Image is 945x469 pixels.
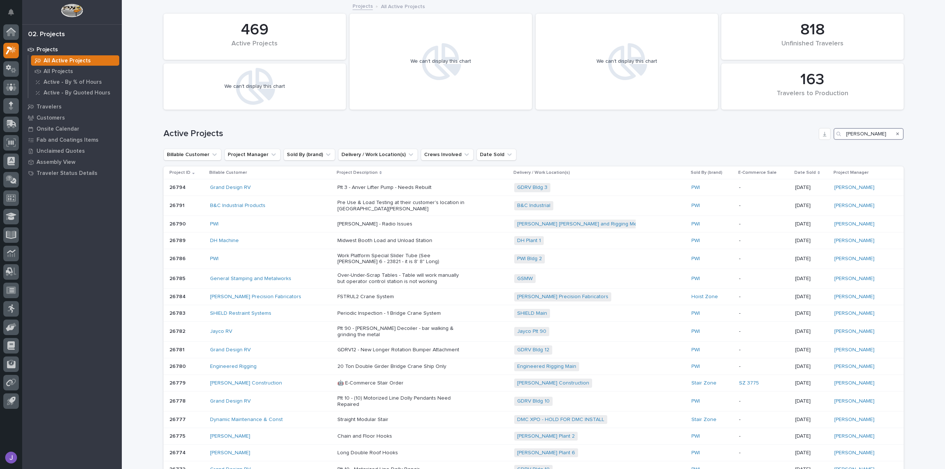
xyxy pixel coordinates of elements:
[210,238,239,244] a: DH Machine
[691,310,700,317] a: PWI
[691,221,700,227] a: PWI
[210,294,301,300] a: [PERSON_NAME] Precision Fabricators
[691,328,700,335] a: PWI
[834,169,869,177] p: Project Manager
[834,450,874,456] a: [PERSON_NAME]
[795,203,829,209] p: [DATE]
[381,2,425,10] p: All Active Projects
[734,70,891,89] div: 163
[22,168,122,179] a: Traveler Status Details
[734,40,891,55] div: Unfinished Travelers
[739,221,789,227] p: -
[834,294,874,300] a: [PERSON_NAME]
[795,294,829,300] p: [DATE]
[28,87,122,98] a: Active - By Quoted Hours
[164,179,904,196] tr: 2679426794 Grand Design RV Plt 3 - Anver Lifter Pump - Needs RebuiltGDRV Bldg 3 PWI -[DATE][PERSO...
[169,236,187,244] p: 26789
[795,417,829,423] p: [DATE]
[28,55,122,66] a: All Active Projects
[337,433,467,439] p: Chain and Floor Hooks
[834,238,874,244] a: [PERSON_NAME]
[517,185,547,191] a: GDRV Bldg 3
[210,203,265,209] a: B&C Industrial Products
[164,358,904,375] tr: 2678026780 Engineered Rigging 20 Ton Double Girder Bridge Crane Ship OnlyEngineered Rigging Main ...
[739,363,789,370] p: -
[477,149,516,161] button: Date Sold
[739,328,789,335] p: -
[517,238,541,244] a: DH Plant 1
[517,276,533,282] a: GSMW
[337,347,467,353] p: GDRV12 - New Longer Rotation Bumper Attachment
[739,203,789,209] p: -
[795,363,829,370] p: [DATE]
[44,79,102,86] p: Active - By % of Hours
[164,444,904,461] tr: 2677426774 [PERSON_NAME] Long Double Roof Hooks[PERSON_NAME] Plant 6 PWI -[DATE][PERSON_NAME]
[164,149,221,161] button: Billable Customer
[834,185,874,191] a: [PERSON_NAME]
[37,159,75,166] p: Assembly View
[691,276,700,282] a: PWI
[691,398,700,404] a: PWI
[210,256,219,262] a: PWI
[169,274,187,282] p: 26785
[169,379,187,386] p: 26779
[834,310,874,317] a: [PERSON_NAME]
[164,305,904,322] tr: 2678326783 SHIELD Restraint Systems Periodic Inspection - 1 Bridge Crane SystemSHIELD Main PWI -[...
[169,448,187,456] p: 26774
[22,156,122,168] a: Assembly View
[164,392,904,411] tr: 2677826778 Grand Design RV Plt 10 - (10) Motorized Line Dolly Pendants Need RepairedGDRV Bldg 10 ...
[210,380,282,386] a: [PERSON_NAME] Construction
[834,128,904,140] input: Search
[224,83,285,90] div: We can't display this chart
[517,294,608,300] a: [PERSON_NAME] Precision Fabricators
[37,137,99,144] p: Fab and Coatings Items
[28,66,122,76] a: All Projects
[164,215,904,232] tr: 2679026790 PWI [PERSON_NAME] - Radio Issues[PERSON_NAME] [PERSON_NAME] and Rigging Meta PWI -[DAT...
[44,68,73,75] p: All Projects
[164,232,904,249] tr: 2678926789 DH Machine Midwest Booth Load and Unload StationDH Plant 1 PWI -[DATE][PERSON_NAME]
[337,169,378,177] p: Project Description
[517,203,550,209] a: B&C Industrial
[210,310,271,317] a: SHIELD Restraint Systems
[176,40,333,55] div: Active Projects
[739,310,789,317] p: -
[337,221,467,227] p: [PERSON_NAME] - Radio Issues
[739,417,789,423] p: -
[28,77,122,87] a: Active - By % of Hours
[164,375,904,392] tr: 2677926779 [PERSON_NAME] Construction 🤖 E-Commerce Stair Order[PERSON_NAME] Construction Stair Zo...
[164,128,816,139] h1: Active Projects
[37,170,97,177] p: Traveler Status Details
[169,432,187,439] p: 26775
[169,201,186,209] p: 26791
[834,328,874,335] a: [PERSON_NAME]
[61,4,83,17] img: Workspace Logo
[739,294,789,300] p: -
[3,4,19,20] button: Notifications
[691,417,717,423] a: Stair Zone
[210,363,257,370] a: Engineered Rigging
[691,169,722,177] p: Sold By (brand)
[691,185,700,191] a: PWI
[353,1,373,10] a: Projects
[210,185,251,191] a: Grand Design RV
[517,221,642,227] a: [PERSON_NAME] [PERSON_NAME] and Rigging Meta
[795,221,829,227] p: [DATE]
[795,433,829,439] p: [DATE]
[338,149,418,161] button: Delivery / Work Location(s)
[169,292,187,300] p: 26784
[337,363,467,370] p: 20 Ton Double Girder Bridge Crane Ship Only
[734,90,891,105] div: Travelers to Production
[337,294,467,300] p: FSTRUL2 Crane System
[169,309,187,317] p: 26783
[834,256,874,262] a: [PERSON_NAME]
[210,450,250,456] a: [PERSON_NAME]
[44,58,91,64] p: All Active Projects
[164,322,904,342] tr: 2678226782 Jayco RV Plt 90 - [PERSON_NAME] Decoiler - bar walking & grinding the metalJayco Plt 9...
[22,145,122,156] a: Unclaimed Quotes
[517,398,550,404] a: GDRV Bldg 10
[210,398,251,404] a: Grand Design RV
[337,450,467,456] p: Long Double Roof Hooks
[794,169,816,177] p: Date Sold
[691,433,700,439] a: PWI
[337,272,467,285] p: Over-Under-Scrap Tables - Table will work manually but operator control station is not working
